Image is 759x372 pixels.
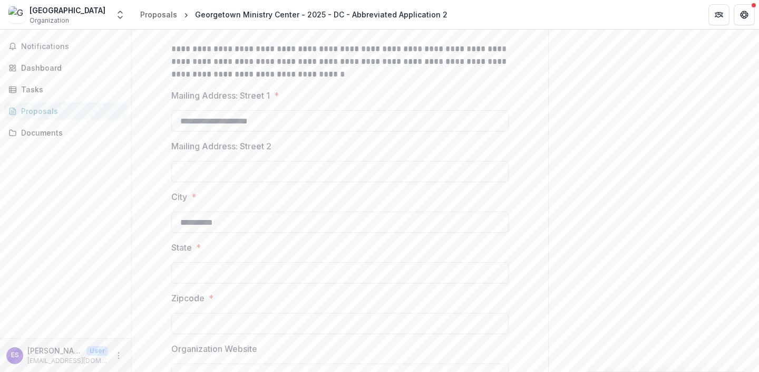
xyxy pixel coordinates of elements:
button: Notifications [4,38,127,55]
p: User [86,346,108,356]
div: Dashboard [21,62,119,73]
div: [GEOGRAPHIC_DATA] [30,5,105,16]
button: Get Help [734,4,755,25]
a: Proposals [136,7,181,22]
div: Edward Sullivan [11,352,19,359]
span: Notifications [21,42,123,51]
a: Tasks [4,81,127,98]
div: Tasks [21,84,119,95]
button: Open entity switcher [113,4,128,25]
p: Mailing Address: Street 2 [171,140,271,152]
nav: breadcrumb [136,7,452,22]
div: Georgetown Ministry Center - 2025 - DC - Abbreviated Application 2 [195,9,447,20]
button: More [112,349,125,362]
div: Documents [21,127,119,138]
p: [EMAIL_ADDRESS][DOMAIN_NAME] [27,356,108,366]
p: [PERSON_NAME] [27,345,82,356]
p: Organization Website [171,342,257,355]
p: Zipcode [171,292,205,304]
button: Partners [708,4,729,25]
img: Georgetown Ministry Center [8,6,25,23]
div: Proposals [140,9,177,20]
p: State [171,241,192,254]
a: Documents [4,124,127,141]
a: Dashboard [4,59,127,77]
p: Mailing Address: Street 1 [171,89,270,102]
a: Proposals [4,102,127,120]
p: City [171,190,187,203]
span: Organization [30,16,69,25]
div: Proposals [21,106,119,117]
